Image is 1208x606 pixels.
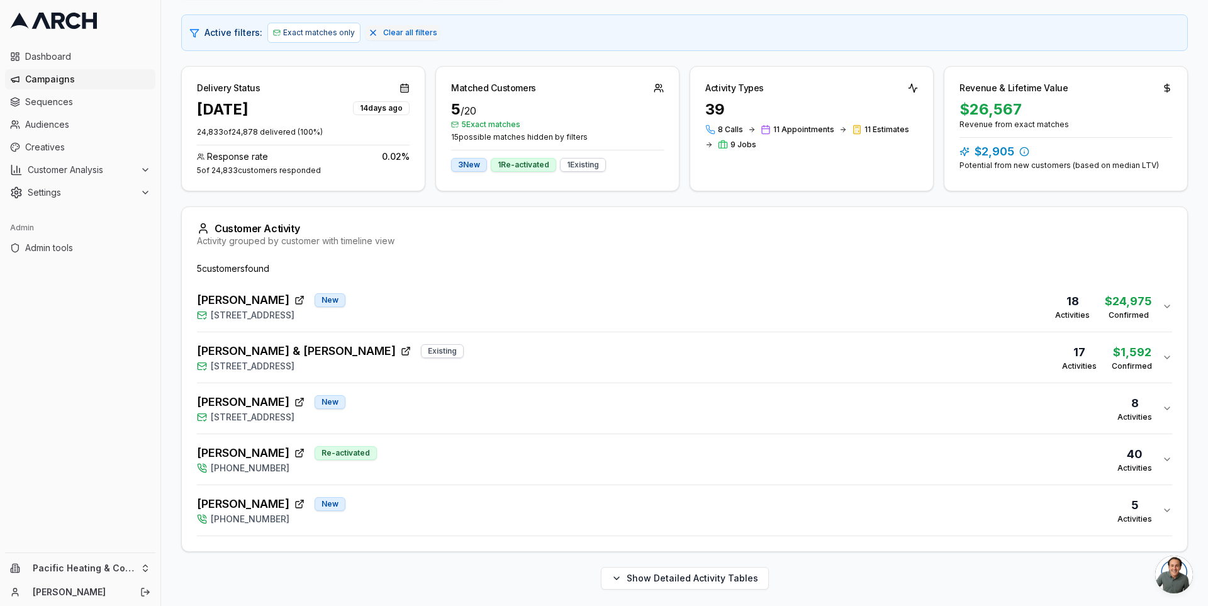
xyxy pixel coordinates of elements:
span: 11 Appointments [773,125,834,135]
span: Response rate [207,150,268,163]
div: Activities [1117,412,1152,422]
div: 40 [1117,446,1152,463]
div: Activity Types [705,82,764,94]
div: 1 Re-activated [491,158,556,172]
span: Clear all filters [383,28,437,38]
div: Activity grouped by customer with timeline view [197,235,1172,247]
div: Re-activated [315,446,377,460]
span: Customer Analysis [28,164,135,176]
div: New [315,293,345,307]
span: Creatives [25,141,150,154]
div: 17 [1062,344,1097,361]
span: [STREET_ADDRESS] [211,309,294,322]
span: [PERSON_NAME] [197,291,289,309]
p: 24,833 of 24,878 delivered ( 100 %) [197,127,410,137]
button: [PERSON_NAME]Re-activated[PHONE_NUMBER]40Activities [197,434,1172,485]
span: [STREET_ADDRESS] [211,411,294,424]
div: 39 [705,99,918,120]
span: 11 Estimates [864,125,909,135]
a: Dashboard [5,47,155,67]
span: [PHONE_NUMBER] [211,513,289,525]
button: [PERSON_NAME]New[STREET_ADDRESS]8Activities [197,383,1172,434]
span: 0.02 % [382,150,410,163]
span: [PERSON_NAME] [197,393,289,411]
div: Revenue & Lifetime Value [959,82,1068,94]
button: Clear all filters [366,25,440,40]
a: Creatives [5,137,155,157]
div: 3 New [451,158,487,172]
div: 8 [1117,395,1152,412]
button: [PERSON_NAME]New[PHONE_NUMBER]5Activities [197,485,1172,536]
span: Active filters: [204,26,262,39]
button: Log out [137,583,154,601]
div: $24,975 [1105,293,1152,310]
div: Confirmed [1105,310,1152,320]
div: 14 days ago [353,101,410,115]
button: [PERSON_NAME]New[STREET_ADDRESS]18Activities$24,975Confirmed [197,281,1172,332]
span: Exact matches only [283,28,355,38]
div: $1,592 [1112,344,1152,361]
a: Sequences [5,92,155,112]
button: Show Detailed Activity Tables [601,567,769,590]
div: Activities [1062,361,1097,371]
span: [STREET_ADDRESS] [211,360,294,373]
a: Campaigns [5,69,155,89]
button: Settings [5,182,155,203]
div: 5 of 24,833 customers responded [197,166,410,176]
span: Admin tools [25,242,150,254]
span: 15 possible matches hidden by filters [451,132,664,142]
span: [PERSON_NAME] & [PERSON_NAME] [197,342,396,360]
div: Customer Activity [197,222,1172,235]
div: Confirmed [1112,361,1152,371]
span: 8 Calls [718,125,743,135]
div: $26,567 [959,99,1172,120]
a: Audiences [5,115,155,135]
div: Open chat [1155,556,1193,593]
div: Delivery Status [197,82,260,94]
div: Activities [1055,310,1090,320]
button: [PERSON_NAME] & [PERSON_NAME]Existing[STREET_ADDRESS]17Activities$1,592Confirmed [197,332,1172,383]
div: Matched Customers [451,82,536,94]
div: Activities [1117,514,1152,524]
span: 5 Exact matches [451,120,664,130]
span: Dashboard [25,50,150,63]
a: [PERSON_NAME] [33,586,126,598]
div: Admin [5,218,155,238]
span: Pacific Heating & Cooling [33,563,135,574]
div: New [315,497,345,511]
div: Revenue from exact matches [959,120,1172,130]
div: 5 customer s found [197,262,1172,275]
div: Existing [421,344,464,358]
button: Pacific Heating & Cooling [5,558,155,578]
a: Admin tools [5,238,155,258]
div: [DATE] [197,99,249,120]
div: 5 [451,99,664,120]
button: Customer Analysis [5,160,155,180]
span: [PHONE_NUMBER] [211,462,289,474]
span: Sequences [25,96,150,108]
div: 18 [1055,293,1090,310]
span: Audiences [25,118,150,131]
span: Settings [28,186,135,199]
span: [PERSON_NAME] [197,444,289,462]
div: Potential from new customers (based on median LTV) [959,160,1172,171]
div: 1 Existing [560,158,606,172]
span: / 20 [461,104,476,117]
div: New [315,395,345,409]
div: $2,905 [959,143,1172,160]
button: 14days ago [353,99,410,115]
span: Campaigns [25,73,150,86]
div: 5 [1117,497,1152,514]
span: [PERSON_NAME] [197,495,289,513]
div: Activities [1117,463,1152,473]
span: 9 Jobs [730,140,756,150]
